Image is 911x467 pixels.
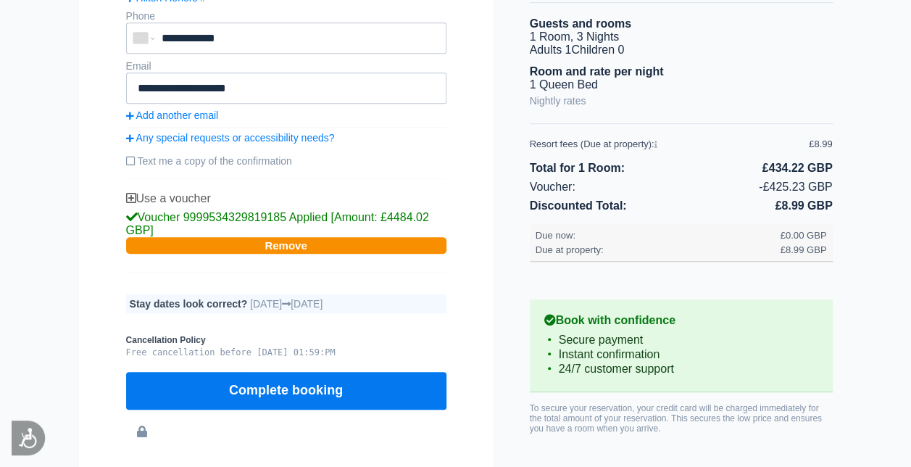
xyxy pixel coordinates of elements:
[544,314,818,327] b: Book with confidence
[544,333,818,347] li: Secure payment
[126,237,446,254] button: Remove
[126,347,446,358] pre: Free cancellation before [DATE] 01:59:PM
[536,230,781,241] div: Due now:
[126,211,429,236] span: Voucher 9999534329819185 Applied [Amount: £4484.02 GBP]
[544,362,818,376] li: 24/7 customer support
[530,139,809,149] div: Resort fees (Due at property):
[126,372,446,410] button: Complete booking
[809,139,833,149] div: £8.99
[530,30,833,44] li: 1 Room, 3 Nights
[126,335,446,345] b: Cancellation Policy
[681,178,833,197] li: -£425.23 GBP
[130,298,248,310] b: Stay dates look correct?
[780,230,826,241] div: £0.00 GBP
[250,298,323,310] span: [DATE] [DATE]
[530,65,664,78] b: Room and rate per night
[126,109,446,121] a: Add another email
[530,78,833,91] li: 1 Queen Bed
[126,60,151,72] label: Email
[126,192,446,205] div: Use a voucher
[530,91,586,110] a: Nightly rates
[126,149,446,173] label: Text me a copy of the confirmation
[530,159,681,178] li: Total for 1 Room:
[530,197,681,215] li: Discounted Total:
[536,244,781,255] div: Due at property:
[530,178,681,197] li: Voucher:
[530,44,833,57] li: Adults 1
[780,244,826,255] div: £8.99 GBP
[544,347,818,362] li: Instant confirmation
[571,44,624,56] span: Children 0
[530,17,631,30] b: Guests and rooms
[681,197,833,215] li: £8.99 GBP
[126,10,155,22] label: Phone
[530,403,822,434] span: To secure your reservation, your credit card will be charged immediately for the total amount of ...
[126,132,446,144] a: Any special requests or accessibility needs?
[681,159,833,178] li: £434.22 GBP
